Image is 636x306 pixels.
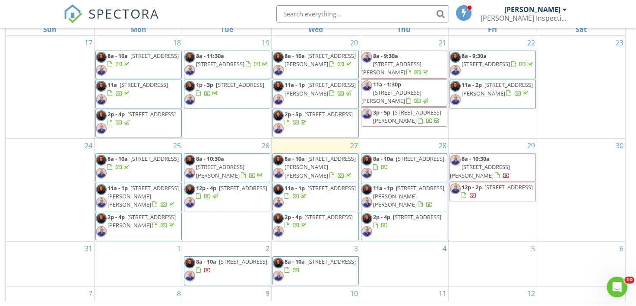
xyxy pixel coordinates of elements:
img: resized_20220202_173638.jpeg [273,123,284,134]
span: [STREET_ADDRESS] [462,60,510,68]
img: headshot_hi_res.jpg [273,52,284,63]
span: [STREET_ADDRESS] [130,52,179,60]
a: Go to September 6, 2025 [618,242,625,255]
span: [STREET_ADDRESS] [304,110,353,118]
td: Go to August 21, 2025 [360,36,448,139]
span: [STREET_ADDRESS][PERSON_NAME] [108,213,176,229]
span: 2p - 4p [108,110,125,118]
img: resized_20220202_173638.jpeg [96,123,107,134]
span: 11a - 2p [462,81,482,89]
a: 8a - 10:30a [STREET_ADDRESS][PERSON_NAME] [450,155,510,179]
a: Go to August 26, 2025 [260,139,271,153]
img: headshot_hi_res.jpg [96,213,107,224]
a: Go to August 24, 2025 [83,139,94,153]
td: Go to September 4, 2025 [360,242,448,286]
img: headshot_hi_res.jpg [96,184,107,195]
a: 8a - 10a [STREET_ADDRESS] [95,51,182,79]
td: Go to September 1, 2025 [94,242,183,286]
span: [STREET_ADDRESS][PERSON_NAME] [361,89,421,105]
a: 8a - 10a [STREET_ADDRESS] [196,258,267,274]
a: 8a - 10a [STREET_ADDRESS] [108,52,179,68]
a: 8a - 10:30a [STREET_ADDRESS][PERSON_NAME] [449,153,536,182]
span: 11a - 1:30p [373,80,401,88]
td: Go to August 31, 2025 [6,242,94,286]
span: [STREET_ADDRESS] [307,184,356,192]
td: Go to August 18, 2025 [94,36,183,139]
a: 2p - 5p [STREET_ADDRESS] [285,110,353,126]
a: Go to August 18, 2025 [171,36,183,50]
a: Go to September 11, 2025 [437,287,448,300]
a: 12p - 4p [STREET_ADDRESS] [196,184,267,200]
td: Go to September 6, 2025 [537,242,625,286]
a: 8a - 10a [STREET_ADDRESS] [95,153,182,182]
a: Go to August 30, 2025 [614,139,625,153]
span: [STREET_ADDRESS][PERSON_NAME] [285,81,356,97]
a: 1p - 3p [STREET_ADDRESS] [184,80,270,108]
span: [STREET_ADDRESS][PERSON_NAME] [361,60,421,76]
img: headshot_hi_res.jpg [184,81,195,92]
img: resized_20220202_173638.jpeg [184,168,195,178]
span: 8a - 10a [108,52,128,60]
span: [STREET_ADDRESS][PERSON_NAME][PERSON_NAME] [285,155,356,179]
span: 8a - 10:30a [462,155,490,163]
a: Friday [486,23,499,35]
span: 8a - 10a [285,258,305,265]
span: [STREET_ADDRESS][PERSON_NAME] [450,163,510,179]
a: 11a - 2p [STREET_ADDRESS][PERSON_NAME] [449,80,536,108]
td: Go to August 30, 2025 [537,139,625,242]
img: headshot_hi_res.jpg [184,52,195,63]
div: [PERSON_NAME] [504,5,560,14]
img: resized_20220202_173638.jpeg [273,65,284,76]
a: Go to August 25, 2025 [171,139,183,153]
a: 11a - 1p [STREET_ADDRESS][PERSON_NAME][PERSON_NAME] [95,183,182,211]
a: 11a - 1p [STREET_ADDRESS][PERSON_NAME][PERSON_NAME] [373,184,444,208]
img: resized_20220202_173638.jpeg [450,155,461,166]
td: Go to August 28, 2025 [360,139,448,242]
img: resized_20220202_173638.jpeg [361,168,372,178]
td: Go to September 3, 2025 [271,242,360,286]
img: headshot_hi_res.jpg [184,155,195,166]
a: 8a - 9:30a [STREET_ADDRESS][PERSON_NAME] [361,51,447,79]
a: 12p - 2p [STREET_ADDRESS] [462,183,533,199]
a: Go to September 4, 2025 [441,242,448,255]
img: resized_20220202_173638.jpeg [273,271,284,281]
span: SPECTORA [89,4,159,22]
a: 8a - 10:30a [STREET_ADDRESS][PERSON_NAME] [184,153,270,182]
a: Go to August 23, 2025 [614,36,625,50]
span: [STREET_ADDRESS] [484,183,533,191]
a: 8a - 10a [STREET_ADDRESS] [373,155,444,171]
a: 12p - 2p [STREET_ADDRESS] [449,182,536,201]
img: headshot_hi_res.jpg [361,213,372,224]
a: Go to August 31, 2025 [83,242,94,255]
td: Go to August 20, 2025 [271,36,360,139]
a: Go to August 27, 2025 [348,139,360,153]
a: 11a [STREET_ADDRESS] [95,80,182,108]
span: [STREET_ADDRESS] [216,81,264,89]
a: 2p - 4p [STREET_ADDRESS] [285,213,353,229]
span: [STREET_ADDRESS] [127,110,176,118]
td: Go to September 2, 2025 [183,242,271,286]
span: 10 [624,277,634,284]
a: 8a - 10a [STREET_ADDRESS][PERSON_NAME][PERSON_NAME] [285,155,356,179]
img: The Best Home Inspection Software - Spectora [63,4,82,23]
a: 2p - 4p [STREET_ADDRESS] [272,212,359,240]
a: 11a - 1p [STREET_ADDRESS][PERSON_NAME][PERSON_NAME] [361,183,447,211]
a: Go to August 19, 2025 [260,36,271,50]
span: [STREET_ADDRESS] [304,213,353,221]
a: Go to August 22, 2025 [525,36,537,50]
span: 8a - 9:30a [462,52,487,60]
td: Go to August 19, 2025 [183,36,271,139]
a: Wednesday [307,23,325,35]
a: 8a - 9:30a [STREET_ADDRESS] [449,51,536,79]
a: 8a - 10a [STREET_ADDRESS] [361,153,447,182]
a: 3p - 5p [STREET_ADDRESS][PERSON_NAME] [373,108,441,124]
img: resized_20220202_173638.jpeg [273,197,284,208]
img: headshot_hi_res.jpg [273,110,284,121]
a: 2p - 4p [STREET_ADDRESS][PERSON_NAME] [108,213,176,229]
img: resized_20220202_173638.jpeg [96,94,107,105]
img: headshot_hi_res.jpg [184,184,195,195]
a: Go to August 28, 2025 [437,139,448,153]
a: Thursday [396,23,412,35]
a: 8a - 10a [STREET_ADDRESS] [184,256,270,285]
a: 8a - 9:30a [STREET_ADDRESS][PERSON_NAME] [361,52,430,76]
